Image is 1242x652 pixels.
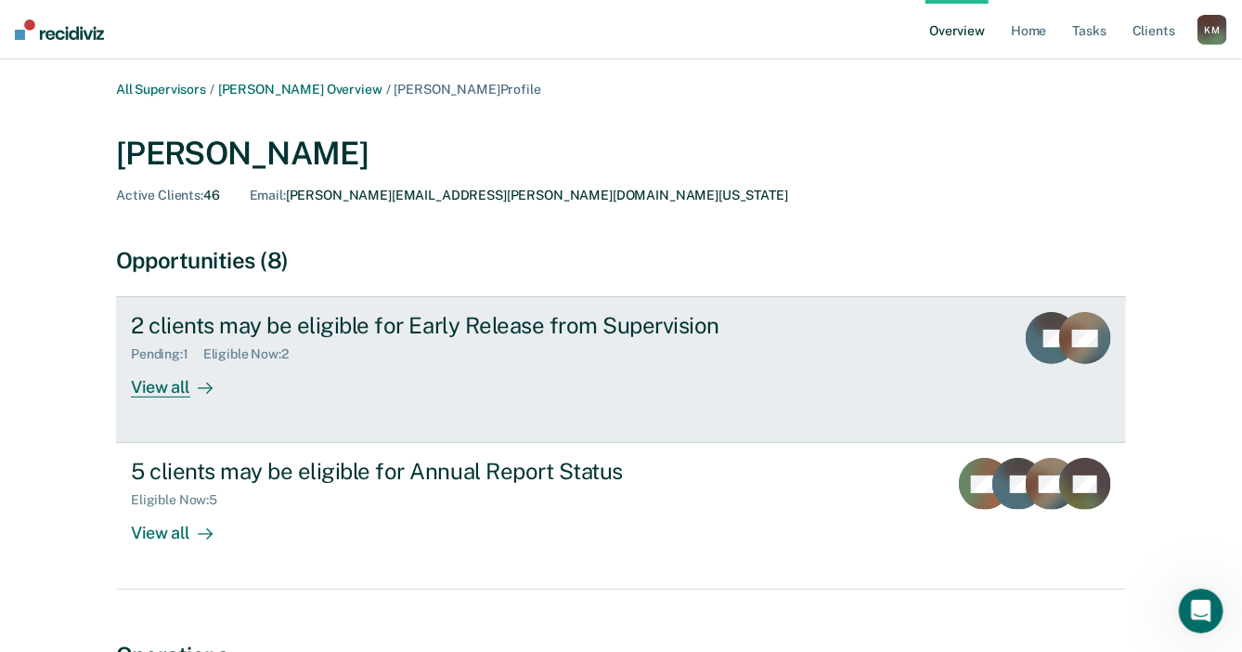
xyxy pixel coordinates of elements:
a: [PERSON_NAME] Overview [218,82,382,97]
iframe: Intercom live chat [1179,589,1223,633]
div: View all [131,508,235,544]
div: [PERSON_NAME] [116,135,1126,173]
div: 2 clients may be eligible for Early Release from Supervision [131,312,783,339]
span: [PERSON_NAME] Profile [395,82,541,97]
a: 2 clients may be eligible for Early Release from SupervisionPending:1Eligible Now:2View all [116,296,1126,443]
a: All Supervisors [116,82,206,97]
a: 5 clients may be eligible for Annual Report StatusEligible Now:5View all [116,443,1126,589]
span: Email : [250,188,286,202]
div: Eligible Now : 2 [203,346,304,362]
div: Pending : 1 [131,346,203,362]
div: 5 clients may be eligible for Annual Report Status [131,458,783,485]
span: / [382,82,395,97]
div: Opportunities (8) [116,247,1126,274]
span: / [206,82,218,97]
div: 46 [116,188,220,203]
div: K M [1197,15,1227,45]
img: Recidiviz [15,20,104,40]
div: View all [131,362,235,398]
div: Eligible Now : 5 [131,492,232,508]
button: KM [1197,15,1227,45]
span: Active Clients : [116,188,203,202]
div: [PERSON_NAME][EMAIL_ADDRESS][PERSON_NAME][DOMAIN_NAME][US_STATE] [250,188,788,203]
